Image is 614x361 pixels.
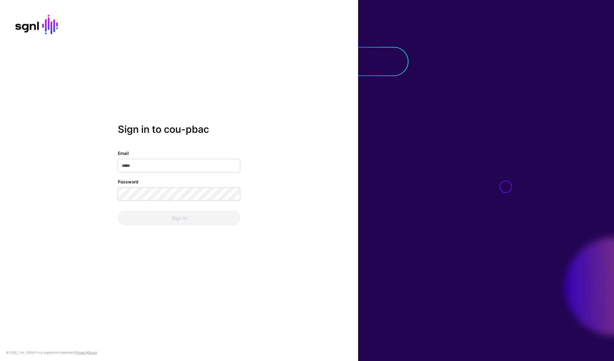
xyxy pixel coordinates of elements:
label: Email [118,150,129,156]
a: Terms [88,351,97,354]
label: Password [118,179,138,185]
div: © [URL], Inc. SGNL® is a registered trademark. & [6,350,97,355]
h2: Sign in to cou-pbac [118,123,241,135]
a: Privacy [75,351,87,354]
